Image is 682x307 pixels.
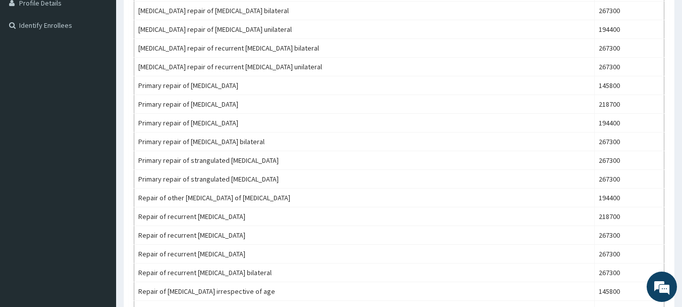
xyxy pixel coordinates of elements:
td: 194400 [594,20,664,39]
img: d_794563401_company_1708531726252_794563401 [19,51,41,76]
td: 145800 [594,76,664,95]
td: 267300 [594,245,664,264]
td: Primary repair of strangulated [MEDICAL_DATA] [134,151,595,170]
td: Repair of recurrent [MEDICAL_DATA] bilateral [134,264,595,282]
td: 218700 [594,207,664,226]
td: Repair of other [MEDICAL_DATA] of [MEDICAL_DATA] [134,189,595,207]
span: We're online! [59,90,139,192]
td: [MEDICAL_DATA] repair of recurrent [MEDICAL_DATA] unilateral [134,58,595,76]
td: 194400 [594,114,664,133]
td: Primary repair of [MEDICAL_DATA] [134,76,595,95]
td: 194400 [594,189,664,207]
td: Primary repair of [MEDICAL_DATA] [134,114,595,133]
td: 267300 [594,58,664,76]
td: 267300 [594,2,664,20]
div: Minimize live chat window [166,5,190,29]
td: Primary repair of [MEDICAL_DATA] bilateral [134,133,595,151]
td: Primary repair of [MEDICAL_DATA] [134,95,595,114]
td: 267300 [594,151,664,170]
td: Repair of [MEDICAL_DATA] irrespective of age [134,282,595,301]
td: 267300 [594,133,664,151]
div: Chat with us now [53,57,170,70]
td: [MEDICAL_DATA] repair of recurrent [MEDICAL_DATA] bilateral [134,39,595,58]
td: 267300 [594,39,664,58]
td: 267300 [594,170,664,189]
td: [MEDICAL_DATA] repair of [MEDICAL_DATA] bilateral [134,2,595,20]
td: 267300 [594,226,664,245]
td: 267300 [594,264,664,282]
td: Primary repair of strangulated [MEDICAL_DATA] [134,170,595,189]
td: Repair of recurrent [MEDICAL_DATA] [134,226,595,245]
td: 145800 [594,282,664,301]
td: 218700 [594,95,664,114]
td: [MEDICAL_DATA] repair of [MEDICAL_DATA] unilateral [134,20,595,39]
td: Repair of recurrent [MEDICAL_DATA] [134,245,595,264]
td: Repair of recurrent [MEDICAL_DATA] [134,207,595,226]
textarea: Type your message and hit 'Enter' [5,202,192,237]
